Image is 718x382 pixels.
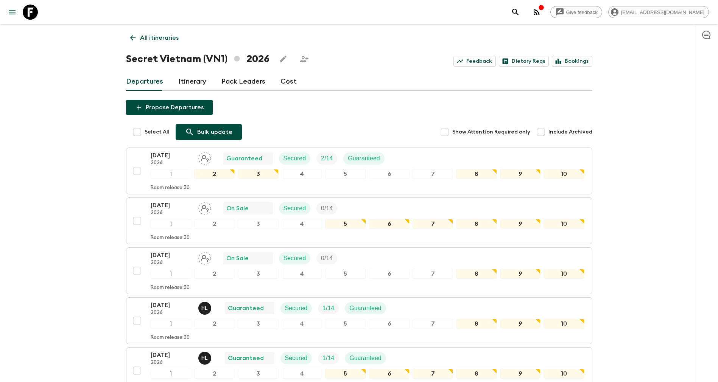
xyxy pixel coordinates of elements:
[325,319,366,329] div: 5
[456,219,497,229] div: 8
[226,204,249,213] p: On Sale
[500,219,540,229] div: 9
[452,128,530,136] span: Show Attention Required only
[238,219,278,229] div: 3
[369,269,410,279] div: 6
[500,169,540,179] div: 9
[413,169,453,179] div: 7
[126,148,592,194] button: [DATE]2026Assign pack leaderGuaranteedSecuredTrip FillGuaranteed12345678910Room release:30
[126,297,592,344] button: [DATE]2026Hoang Le NgocGuaranteedSecuredTrip FillGuaranteed12345678910Room release:30
[226,254,249,263] p: On Sale
[499,56,549,67] a: Dietary Reqs
[194,319,235,329] div: 2
[126,30,183,45] a: All itineraries
[297,51,312,67] span: Share this itinerary
[151,369,191,379] div: 1
[453,56,496,67] a: Feedback
[151,310,192,316] p: 2026
[322,304,334,313] p: 1 / 14
[194,219,235,229] div: 2
[282,319,322,329] div: 4
[151,360,192,366] p: 2026
[617,9,709,15] span: [EMAIL_ADDRESS][DOMAIN_NAME]
[176,124,242,140] a: Bulk update
[316,252,337,264] div: Trip Fill
[325,169,366,179] div: 5
[151,169,191,179] div: 1
[151,351,192,360] p: [DATE]
[198,204,211,210] span: Assign pack leader
[321,204,333,213] p: 0 / 14
[369,319,410,329] div: 6
[413,369,453,379] div: 7
[151,260,192,266] p: 2026
[369,369,410,379] div: 6
[276,51,291,67] button: Edit this itinerary
[197,127,232,137] p: Bulk update
[500,369,540,379] div: 9
[151,219,191,229] div: 1
[508,5,523,20] button: search adventures
[456,269,497,279] div: 8
[283,254,306,263] p: Secured
[178,73,206,91] a: Itinerary
[151,269,191,279] div: 1
[140,33,179,42] p: All itineraries
[198,352,213,365] button: HL
[456,369,497,379] div: 8
[608,6,709,18] div: [EMAIL_ADDRESS][DOMAIN_NAME]
[280,73,297,91] a: Cost
[198,354,213,360] span: Hoang Le Ngoc
[151,335,190,341] p: Room release: 30
[544,219,584,229] div: 10
[238,169,278,179] div: 3
[226,154,262,163] p: Guaranteed
[544,269,584,279] div: 10
[544,319,584,329] div: 10
[151,210,192,216] p: 2026
[321,254,333,263] p: 0 / 14
[369,219,410,229] div: 6
[548,128,592,136] span: Include Archived
[283,204,306,213] p: Secured
[194,369,235,379] div: 2
[151,201,192,210] p: [DATE]
[550,6,602,18] a: Give feedback
[316,152,337,165] div: Trip Fill
[413,269,453,279] div: 7
[318,302,339,314] div: Trip Fill
[413,319,453,329] div: 7
[194,169,235,179] div: 2
[349,354,382,363] p: Guaranteed
[280,352,312,364] div: Secured
[349,304,382,313] p: Guaranteed
[325,369,366,379] div: 5
[126,247,592,294] button: [DATE]2026Assign pack leaderOn SaleSecuredTrip Fill12345678910Room release:30
[194,269,235,279] div: 2
[198,154,211,160] span: Assign pack leader
[201,305,208,311] p: H L
[279,152,311,165] div: Secured
[5,5,20,20] button: menu
[221,73,265,91] a: Pack Leaders
[126,197,592,244] button: [DATE]2026Assign pack leaderOn SaleSecuredTrip Fill12345678910Room release:30
[279,202,311,214] div: Secured
[145,128,170,136] span: Select All
[280,302,312,314] div: Secured
[562,9,602,15] span: Give feedback
[282,169,322,179] div: 4
[151,185,190,191] p: Room release: 30
[500,269,540,279] div: 9
[500,319,540,329] div: 9
[238,319,278,329] div: 3
[321,154,333,163] p: 2 / 14
[544,369,584,379] div: 10
[544,169,584,179] div: 10
[198,304,213,310] span: Hoang Le Ngoc
[318,352,339,364] div: Trip Fill
[151,301,192,310] p: [DATE]
[322,354,334,363] p: 1 / 14
[413,219,453,229] div: 7
[151,319,191,329] div: 1
[282,269,322,279] div: 4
